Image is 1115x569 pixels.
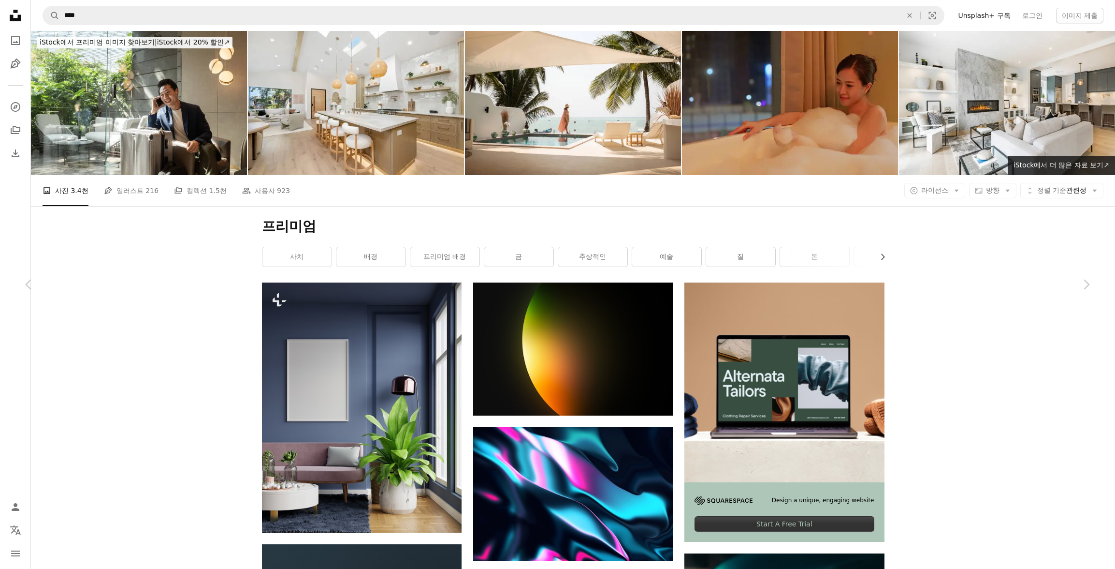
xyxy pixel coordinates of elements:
a: 추상적인 [558,247,627,267]
span: 정렬 기준 [1037,186,1066,194]
span: 방향 [986,186,999,194]
span: 라이선스 [921,186,948,194]
button: 삭제 [899,6,920,25]
img: 현대, 현대, 가정, 인테리어, 거실, 식당, 부엌, 욕실, 침실, 사무실, 서재, 입구, 로비, 계단, 현관, 복도. 부엌 내부는 넓고 거실까지 개방적인 컨셉의 전망입니다 [899,31,1115,175]
a: 로그인 / 가입 [6,497,25,517]
a: 일러스트 216 [104,175,159,206]
a: iStock에서 더 많은 자료 보기↗ [1008,156,1115,175]
a: 탐색 [6,97,25,117]
a: 로그인 [1016,8,1048,23]
span: 1.5천 [209,185,226,196]
img: 노란색과 녹색 표시등이 있는 검은색 배경 [473,283,673,416]
div: Start A Free Trial [695,516,874,532]
a: 분홍색 벨벳 소파가 있는 거실 내부의 빈 짙은 파란색 벽에 세로 프레임이 있는 포스터 모형.3D 렌더링 [262,403,462,412]
a: 금 [484,247,553,267]
a: Design a unique, engaging websiteStart A Free Trial [684,283,884,542]
form: 사이트 전체에서 이미지 찾기 [43,6,944,25]
span: 216 [145,185,159,196]
a: 다음 [1057,238,1115,331]
a: 사용자 923 [242,175,290,206]
span: Design a unique, engaging website [772,496,874,505]
a: 사치 [262,247,332,267]
a: 예술 [632,247,701,267]
h1: 프리미엄 [262,218,884,235]
img: 물결 모양의 선이 있는 파란색과 분홍색 추상적인 배경 [473,427,673,560]
a: 프리미엄 배경 [410,247,479,267]
span: 923 [277,185,290,196]
button: 목록을 오른쪽으로 스크롤 [874,247,884,267]
a: 일러스트 [6,54,25,74]
a: Unsplash+ 구독 [952,8,1016,23]
img: Vacation in paradise [465,31,681,175]
a: 다운로드 내역 [6,144,25,163]
img: file-1707885205802-88dd96a21c72image [684,283,884,482]
a: 돈 [780,247,849,267]
img: 분홍색 벨벳 소파가 있는 거실 내부의 빈 짙은 파란색 벽에 세로 프레임이 있는 포스터 모형.3D 렌더링 [262,283,462,533]
img: asian female take bath night [682,31,898,175]
button: 시각적 검색 [921,6,944,25]
button: 정렬 기준관련성 [1020,183,1103,198]
a: 질 [706,247,775,267]
span: iStock에서 더 많은 자료 보기 ↗ [1014,161,1109,169]
button: Unsplash 검색 [43,6,59,25]
a: 자연 [854,247,923,267]
a: 사진 [6,31,25,50]
a: 배경 [336,247,405,267]
span: 관련성 [1037,186,1086,195]
a: 컬렉션 [6,120,25,140]
button: 언어 [6,521,25,540]
img: file-1705255347840-230a6ab5bca9image [695,496,753,505]
button: 방향 [969,183,1016,198]
a: 컬렉션 1.5천 [174,175,227,206]
a: 물결 모양의 선이 있는 파란색과 분홍색 추상적인 배경 [473,489,673,498]
button: 이미지 제출 [1056,8,1103,23]
span: iStock에서 20% 할인 ↗ [40,38,230,46]
a: 노란색과 녹색 표시등이 있는 검은색 배경 [473,344,673,353]
a: iStock에서 프리미엄 이미지 찾아보기|iStock에서 20% 할인↗ [31,31,238,54]
span: iStock에서 프리미엄 이미지 찾아보기 | [40,38,157,46]
img: Modern kitchen interior with wooden cabinets and island. [248,31,464,175]
button: 라이선스 [904,183,965,198]
button: 메뉴 [6,544,25,563]
img: 여행 중인 아시아 사업가가 전화로 좋은 소식을 접한 후 공항 라운지에서 미소를 짓고 있다 [31,31,247,175]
